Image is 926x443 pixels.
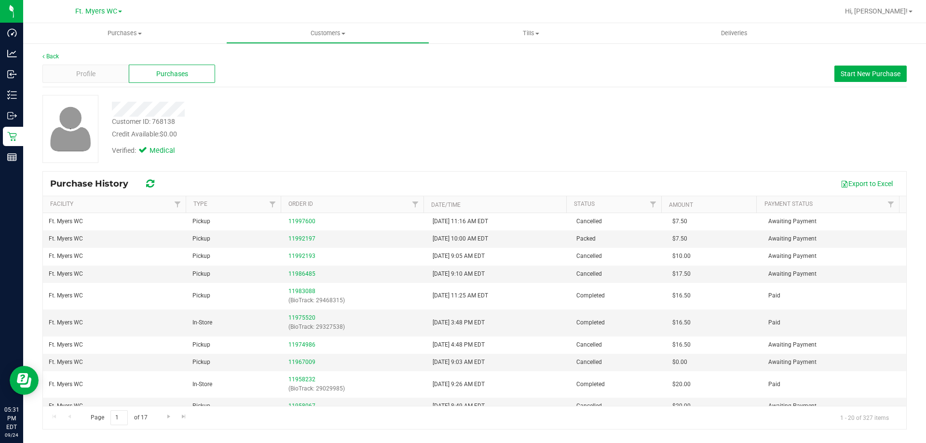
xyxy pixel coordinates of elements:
[288,322,421,332] p: (BioTrack: 29327538)
[49,358,83,367] span: Ft. Myers WC
[433,291,488,300] span: [DATE] 11:25 AM EDT
[192,269,210,279] span: Pickup
[50,178,138,189] span: Purchase History
[430,29,632,38] span: Tills
[669,201,693,208] a: Amount
[288,288,315,295] a: 11983088
[764,201,813,207] a: Payment Status
[845,7,908,15] span: Hi, [PERSON_NAME]!
[576,380,605,389] span: Completed
[433,358,485,367] span: [DATE] 9:03 AM EDT
[112,146,188,156] div: Verified:
[672,252,691,261] span: $10.00
[433,380,485,389] span: [DATE] 9:26 AM EDT
[768,291,780,300] span: Paid
[227,29,429,38] span: Customers
[672,340,691,349] span: $16.50
[672,269,691,279] span: $17.50
[170,196,186,213] a: Filter
[288,403,315,409] a: 11958067
[768,402,817,411] span: Awaiting Payment
[7,28,17,38] inline-svg: Dashboard
[433,234,488,243] span: [DATE] 10:00 AM EDT
[42,53,59,60] a: Back
[177,410,191,423] a: Go to the last page
[7,111,17,121] inline-svg: Outbound
[672,318,691,327] span: $16.50
[4,431,19,439] p: 09/24
[49,269,83,279] span: Ft. Myers WC
[433,318,485,327] span: [DATE] 3:48 PM EDT
[150,146,188,156] span: Medical
[288,376,315,383] a: 11958232
[76,69,95,79] span: Profile
[7,69,17,79] inline-svg: Inbound
[49,252,83,261] span: Ft. Myers WC
[288,359,315,365] a: 11967009
[576,252,602,261] span: Cancelled
[112,129,537,139] div: Credit Available:
[768,380,780,389] span: Paid
[576,402,602,411] span: Cancelled
[226,23,429,43] a: Customers
[672,234,687,243] span: $7.50
[50,201,73,207] a: Facility
[75,7,117,15] span: Ft. Myers WC
[408,196,423,213] a: Filter
[49,380,83,389] span: Ft. Myers WC
[645,196,661,213] a: Filter
[768,217,817,226] span: Awaiting Payment
[768,358,817,367] span: Awaiting Payment
[883,196,899,213] a: Filter
[288,270,315,277] a: 11986485
[7,132,17,141] inline-svg: Retail
[672,402,691,411] span: $20.00
[112,117,175,127] div: Customer ID: 768138
[576,234,596,243] span: Packed
[49,234,83,243] span: Ft. Myers WC
[576,318,605,327] span: Completed
[23,23,226,43] a: Purchases
[156,69,188,79] span: Purchases
[288,296,421,305] p: (BioTrack: 29468315)
[7,152,17,162] inline-svg: Reports
[574,201,595,207] a: Status
[433,252,485,261] span: [DATE] 9:05 AM EDT
[288,341,315,348] a: 11974986
[768,340,817,349] span: Awaiting Payment
[433,217,488,226] span: [DATE] 11:16 AM EDT
[4,405,19,431] p: 05:31 PM EDT
[433,269,485,279] span: [DATE] 9:10 AM EDT
[708,29,761,38] span: Deliveries
[288,384,421,393] p: (BioTrack: 29029985)
[429,23,632,43] a: Tills
[193,201,207,207] a: Type
[768,252,817,261] span: Awaiting Payment
[672,358,687,367] span: $0.00
[192,380,212,389] span: In-Store
[288,218,315,225] a: 11997600
[192,234,210,243] span: Pickup
[49,402,83,411] span: Ft. Myers WC
[288,314,315,321] a: 11975520
[45,104,96,154] img: user-icon.png
[433,402,485,411] span: [DATE] 8:49 AM EDT
[7,49,17,58] inline-svg: Analytics
[672,291,691,300] span: $16.50
[162,410,176,423] a: Go to the next page
[160,130,177,138] span: $0.00
[832,410,897,425] span: 1 - 20 of 327 items
[576,291,605,300] span: Completed
[49,217,83,226] span: Ft. Myers WC
[192,340,210,349] span: Pickup
[834,175,899,192] button: Export to Excel
[192,318,212,327] span: In-Store
[768,234,817,243] span: Awaiting Payment
[192,217,210,226] span: Pickup
[433,340,485,349] span: [DATE] 4:48 PM EDT
[431,201,461,208] a: Date/Time
[288,253,315,259] a: 11992193
[576,269,602,279] span: Cancelled
[82,410,155,425] span: Page of 17
[633,23,836,43] a: Deliveries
